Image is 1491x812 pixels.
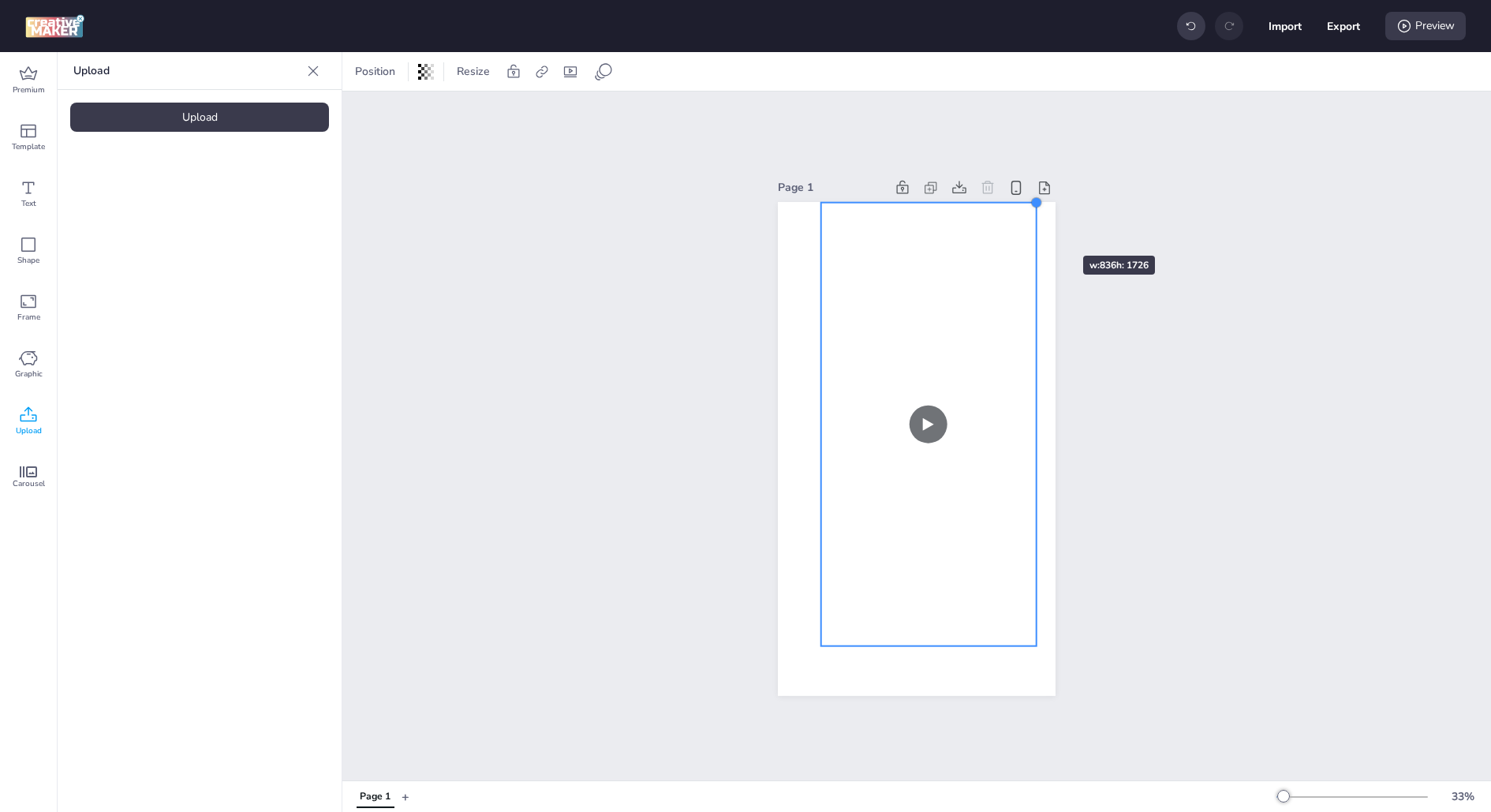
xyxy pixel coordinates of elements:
div: w: 836 h: 1726 [1083,256,1155,275]
div: Preview [1385,12,1466,40]
span: Graphic [15,368,43,380]
span: Upload [16,425,42,437]
p: Upload [73,52,301,90]
div: Tabs [349,783,402,810]
div: Page 1 [360,790,390,804]
button: + [402,783,409,810]
img: logo Creative Maker [25,14,84,38]
span: Text [21,197,36,210]
span: Resize [454,63,493,80]
div: 33 % [1444,788,1482,805]
span: Template [12,140,45,153]
span: Premium [13,84,45,96]
button: Export [1327,9,1360,43]
span: Carousel [13,477,45,490]
span: Shape [17,254,39,267]
span: Frame [17,311,40,324]
div: Page 1 [778,179,885,196]
span: Position [352,63,398,80]
div: Upload [70,103,329,132]
button: Import [1269,9,1302,43]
